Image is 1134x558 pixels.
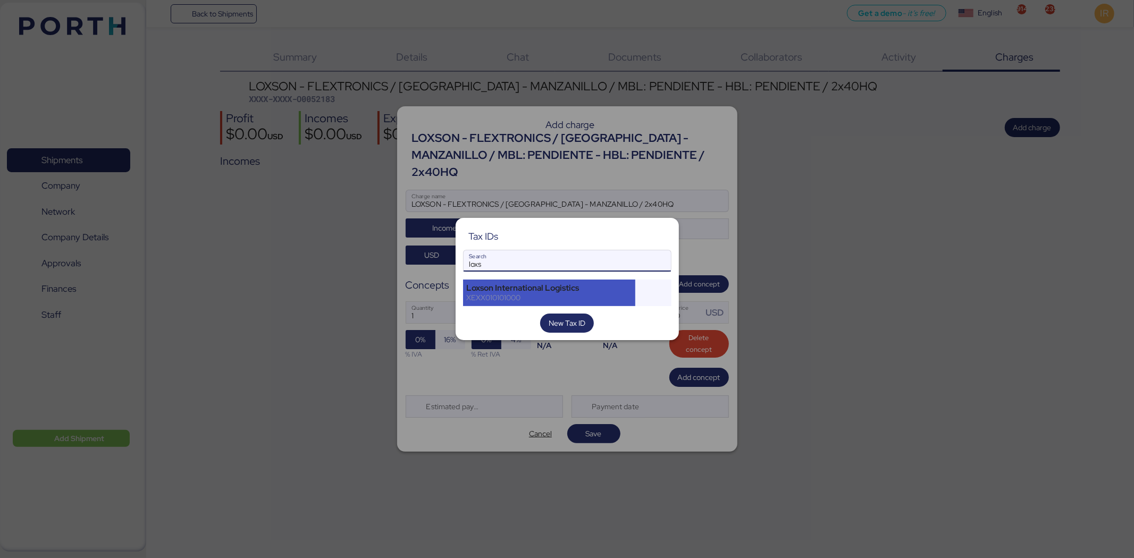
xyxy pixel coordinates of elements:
span: New Tax ID [549,317,585,329]
button: New Tax ID [540,314,594,333]
input: Search [464,250,671,272]
div: XEXX010101000 [467,293,632,302]
div: Tax IDs [468,232,498,241]
div: Loxson International Logistics [467,283,632,293]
